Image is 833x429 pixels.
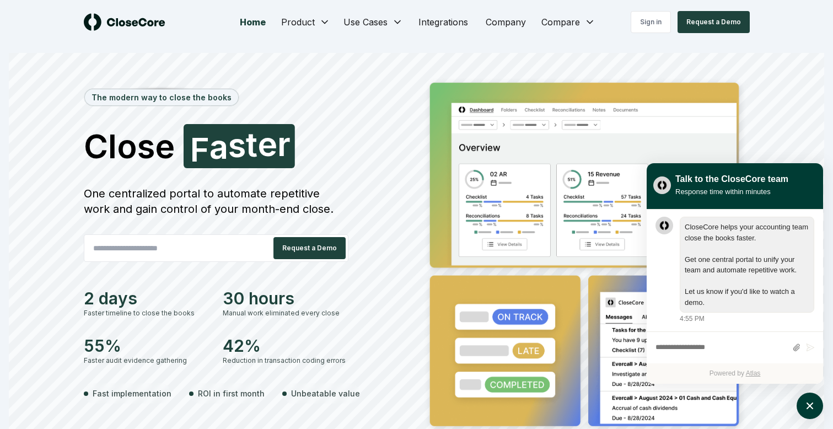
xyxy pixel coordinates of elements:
div: atlas-message-bubble [680,217,814,313]
div: atlas-message-text [685,222,809,308]
div: The modern way to close the books [85,89,238,105]
a: Atlas [746,369,761,377]
div: 2 days [84,288,209,308]
span: Compare [541,15,580,29]
div: One centralized portal to automate repetitive work and gain control of your month-end close. [84,186,348,217]
a: Integrations [410,11,477,33]
div: Reduction in transaction coding errors [223,356,348,366]
div: Tuesday, September 9, 4:55 PM [680,217,814,324]
button: atlas-launcher [797,393,823,419]
img: yblje5SQxOoZuw2TcITt_icon.png [653,176,671,194]
span: ROI in first month [198,388,265,399]
div: Manual work eliminated every close [223,308,348,318]
div: 4:55 PM [680,314,705,324]
div: 42% [223,336,348,356]
span: a [209,130,228,163]
div: Faster timeline to close the books [84,308,209,318]
button: Compare [535,11,602,33]
button: Attach files by clicking or dropping files here [792,343,800,352]
img: logo [84,13,165,31]
div: atlas-message-author-avatar [655,217,673,234]
a: Sign in [631,11,671,33]
div: Faster audit evidence gathering [84,356,209,366]
div: Response time within minutes [675,186,788,197]
div: 30 hours [223,288,348,308]
button: Use Cases [337,11,410,33]
div: atlas-message [655,217,814,324]
span: t [245,128,257,161]
span: Use Cases [343,15,388,29]
span: e [257,127,277,160]
div: 55% [84,336,209,356]
a: Home [231,11,275,33]
button: Request a Demo [273,237,346,259]
div: atlas-composer [655,337,814,358]
span: s [228,128,246,162]
a: Company [477,11,535,33]
span: Close [84,130,175,163]
div: atlas-ticket [647,210,823,384]
div: atlas-window [647,163,823,384]
span: Product [281,15,315,29]
span: F [190,133,209,166]
button: Request a Demo [678,11,750,33]
span: Fast implementation [93,388,171,399]
span: Unbeatable value [291,388,360,399]
div: Talk to the CloseCore team [675,173,788,186]
span: r [277,127,290,160]
button: Product [275,11,337,33]
div: Powered by [647,363,823,384]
